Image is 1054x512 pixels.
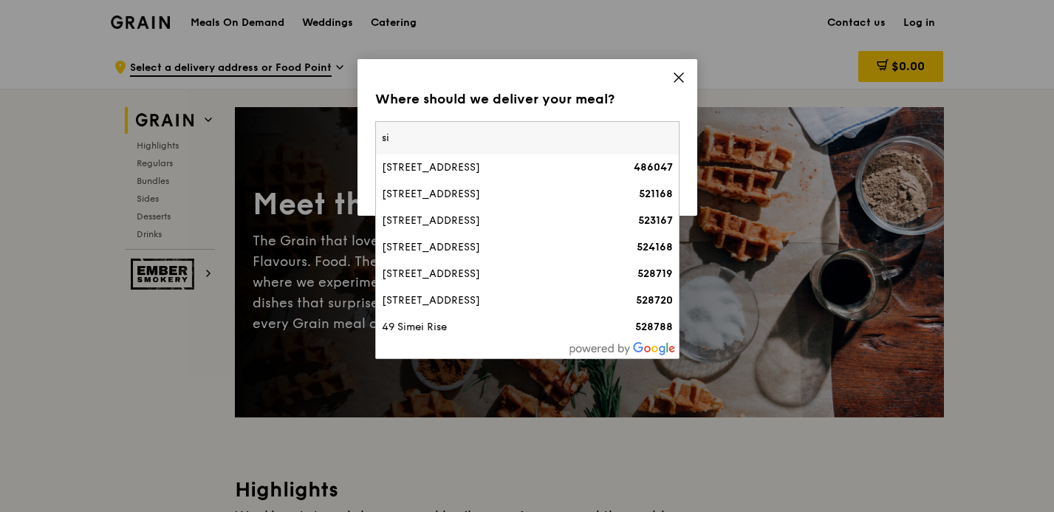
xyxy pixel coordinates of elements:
[382,320,600,335] div: 49 Simei Rise
[637,267,673,280] strong: 528719
[375,89,680,109] div: Where should we deliver your meal?
[637,241,673,253] strong: 524168
[638,214,673,227] strong: 523167
[382,187,600,202] div: [STREET_ADDRESS]
[635,321,673,333] strong: 528788
[382,240,600,255] div: [STREET_ADDRESS]
[382,267,600,281] div: [STREET_ADDRESS]
[634,161,673,174] strong: 486047
[636,294,673,307] strong: 528720
[639,188,673,200] strong: 521168
[382,293,600,308] div: [STREET_ADDRESS]
[382,160,600,175] div: [STREET_ADDRESS]
[569,342,676,355] img: powered-by-google.60e8a832.png
[382,214,600,228] div: [STREET_ADDRESS]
